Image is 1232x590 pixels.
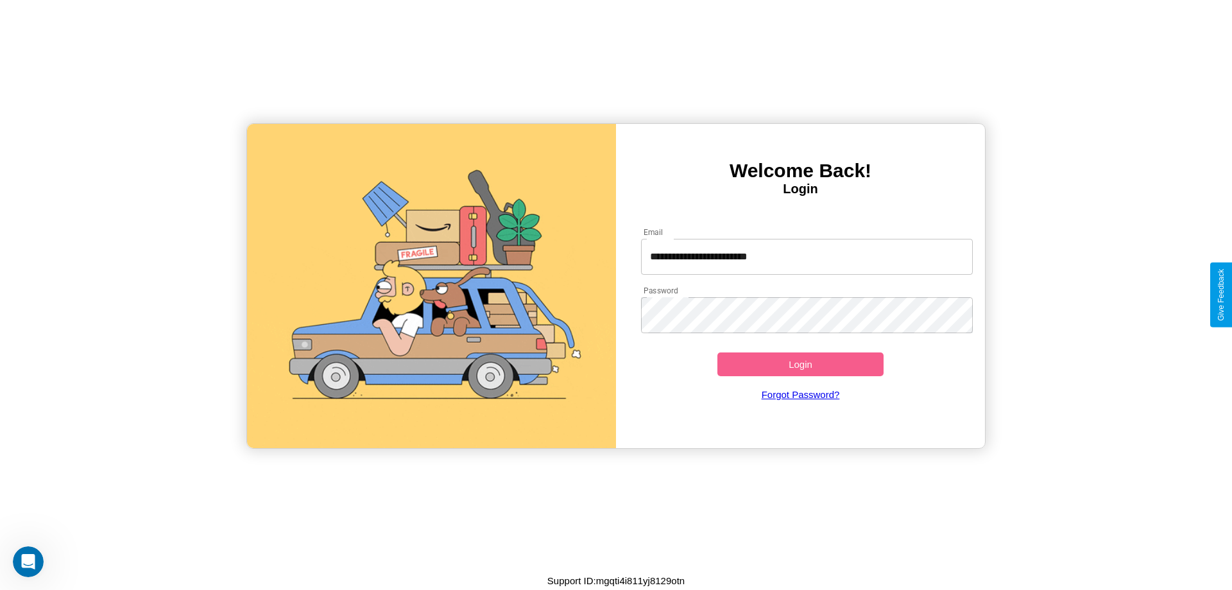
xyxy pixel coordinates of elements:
[1217,269,1226,321] div: Give Feedback
[717,352,884,376] button: Login
[616,182,985,196] h4: Login
[547,572,685,589] p: Support ID: mgqti4i811yj8129otn
[247,124,616,448] img: gif
[616,160,985,182] h3: Welcome Back!
[13,546,44,577] iframe: Intercom live chat
[644,227,663,238] label: Email
[644,285,678,296] label: Password
[635,376,967,413] a: Forgot Password?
